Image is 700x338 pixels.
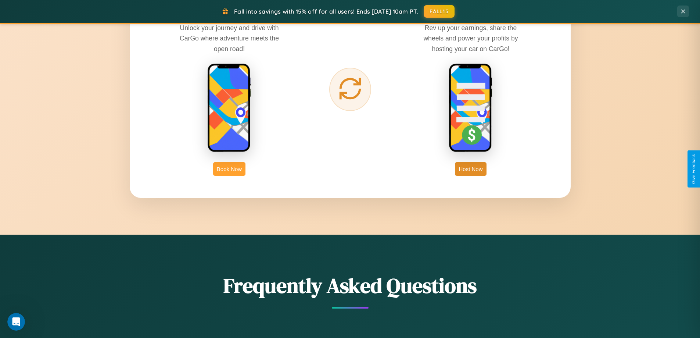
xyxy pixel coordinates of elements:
img: rent phone [207,63,251,153]
img: host phone [449,63,493,153]
p: Rev up your earnings, share the wheels and power your profits by hosting your car on CarGo! [416,23,526,54]
iframe: Intercom live chat [7,313,25,331]
p: Unlock your journey and drive with CarGo where adventure meets the open road! [174,23,284,54]
button: Book Now [213,162,245,176]
span: Fall into savings with 15% off for all users! Ends [DATE] 10am PT. [234,8,418,15]
div: Give Feedback [691,154,696,184]
button: FALL15 [424,5,455,18]
h2: Frequently Asked Questions [130,271,571,300]
button: Host Now [455,162,486,176]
